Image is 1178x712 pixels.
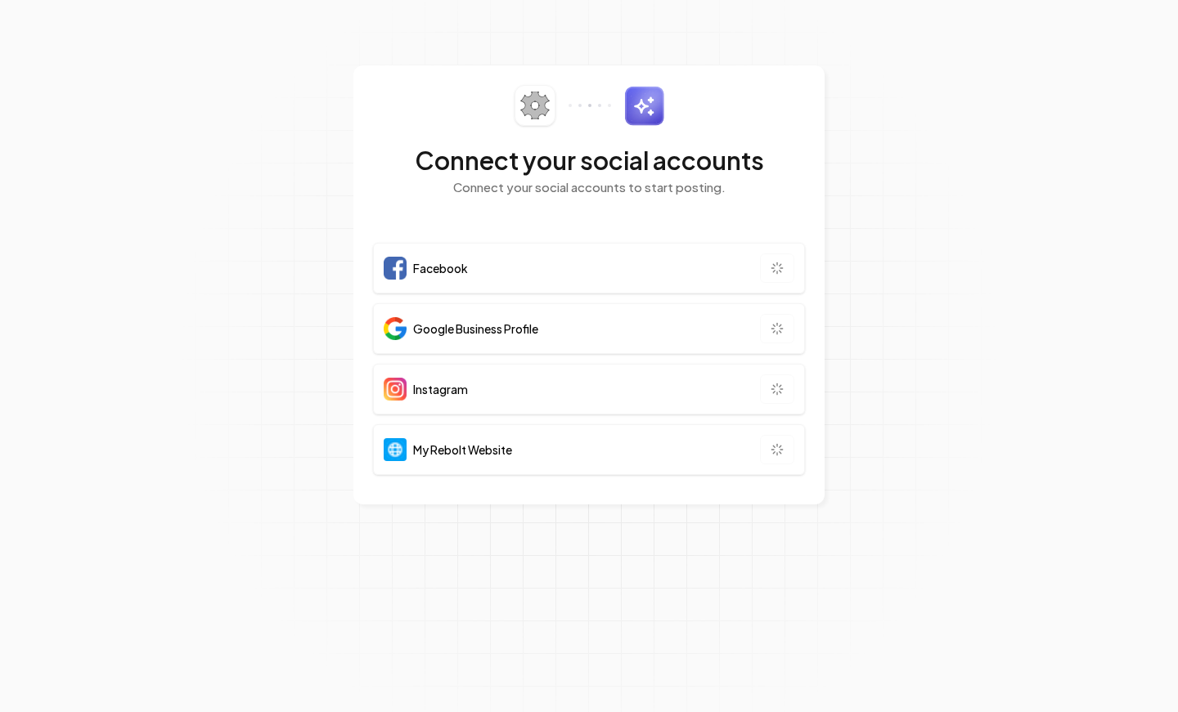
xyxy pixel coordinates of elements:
span: My Rebolt Website [413,441,512,458]
img: Google [384,317,407,340]
img: sparkles.svg [624,86,664,126]
span: Google Business Profile [413,320,538,337]
img: connector-dots.svg [569,104,611,107]
img: Instagram [384,378,407,401]
img: Facebook [384,257,407,280]
p: Connect your social accounts to start posting. [373,178,805,197]
span: Instagram [413,381,468,397]
span: Facebook [413,260,468,276]
img: Website [384,438,407,461]
h2: Connect your social accounts [373,146,805,175]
